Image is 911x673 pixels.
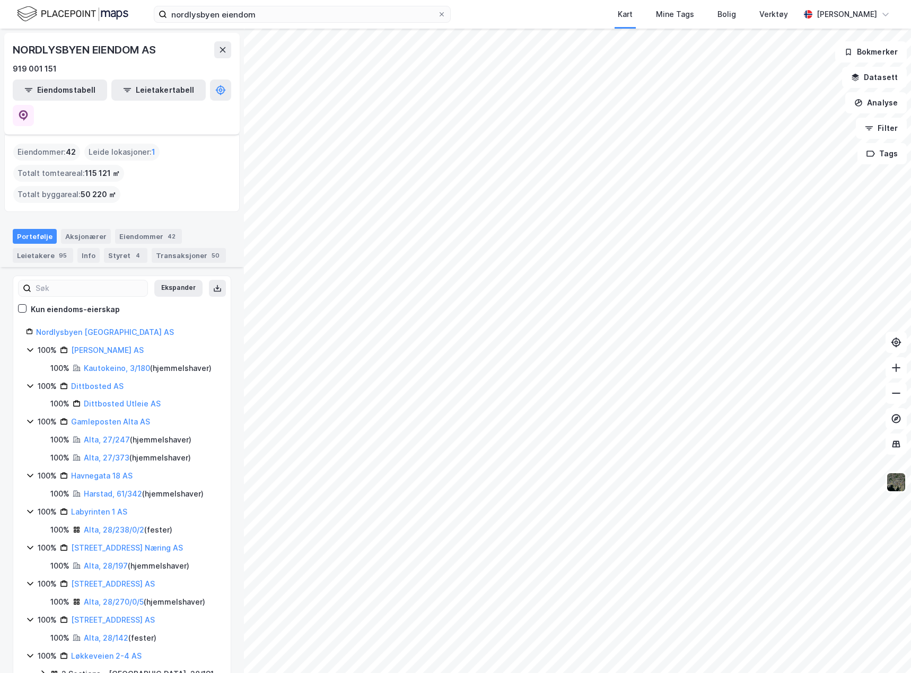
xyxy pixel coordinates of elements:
button: Eiendomstabell [13,79,107,101]
div: [PERSON_NAME] [817,8,877,21]
a: Labyrinten 1 AS [71,507,127,516]
a: [STREET_ADDRESS] AS [71,579,155,588]
div: Kart [618,8,633,21]
div: 4 [133,250,143,261]
img: 9k= [886,472,906,492]
a: Nordlysbyen [GEOGRAPHIC_DATA] AS [36,327,174,336]
div: 100% [50,451,69,464]
a: Alta, 27/247 [84,435,130,444]
div: 919 001 151 [13,63,57,75]
a: Harstad, 61/342 [84,489,142,498]
a: Alta, 28/142 [84,633,128,642]
div: Kontrollprogram for chat [858,622,911,673]
button: Bokmerker [835,41,907,63]
div: 95 [57,250,69,261]
span: 1 [152,146,155,158]
a: Alta, 28/238/0/2 [84,525,144,534]
a: Alta, 28/197 [84,561,128,570]
div: 50 [209,250,222,261]
div: 100% [38,344,57,357]
div: 100% [50,596,69,608]
button: Filter [856,118,907,139]
input: Søk på adresse, matrikkel, gårdeiere, leietakere eller personer [167,6,437,22]
div: 100% [38,380,57,393]
div: 100% [50,524,69,536]
img: logo.f888ab2527a4732fd821a326f86c7f29.svg [17,5,128,23]
div: 100% [38,506,57,518]
button: Tags [857,143,907,164]
button: Analyse [845,92,907,113]
button: Datasett [842,67,907,88]
div: NORDLYSBYEN EIENDOM AS [13,41,158,58]
div: Totalt tomteareal : [13,165,124,182]
div: Bolig [717,8,736,21]
div: Eiendommer : [13,144,80,161]
div: 100% [50,433,69,446]
div: 100% [50,488,69,500]
a: Dittbosted AS [71,382,124,391]
iframe: Chat Widget [858,622,911,673]
a: [STREET_ADDRESS] AS [71,615,155,624]
div: ( hjemmelshaver ) [84,433,191,446]
div: 100% [50,560,69,572]
div: Leietakere [13,248,73,263]
div: Kun eiendoms-eierskap [31,303,120,316]
div: Mine Tags [656,8,694,21]
div: ( fester ) [84,632,156,644]
div: Verktøy [759,8,788,21]
div: ( hjemmelshaver ) [84,596,205,608]
a: [PERSON_NAME] AS [71,346,144,355]
div: 100% [38,415,57,428]
a: Gamleposten Alta AS [71,417,150,426]
div: Eiendommer [115,229,182,244]
div: Styret [104,248,147,263]
a: Alta, 28/270/0/5 [84,597,144,606]
a: [STREET_ADDRESS] Næring AS [71,543,183,552]
a: Dittbosted Utleie AS [84,399,161,408]
button: Leietakertabell [111,79,206,101]
input: Søk [31,280,147,296]
div: Info [77,248,100,263]
span: 115 121 ㎡ [85,167,120,180]
div: Leide lokasjoner : [84,144,160,161]
div: 100% [38,470,57,482]
div: 100% [38,542,57,554]
button: Ekspander [154,280,203,297]
div: ( hjemmelshaver ) [84,362,212,375]
div: 42 [165,231,178,242]
div: 100% [50,362,69,375]
div: Transaksjoner [152,248,226,263]
div: 100% [50,397,69,410]
span: 50 220 ㎡ [81,188,116,201]
div: 100% [38,578,57,590]
div: 100% [38,614,57,626]
a: Havnegata 18 AS [71,471,133,480]
div: ( hjemmelshaver ) [84,451,191,464]
div: Portefølje [13,229,57,244]
a: Alta, 27/373 [84,453,129,462]
div: ( fester ) [84,524,172,536]
div: ( hjemmelshaver ) [84,560,189,572]
span: 42 [66,146,76,158]
div: Aksjonærer [61,229,111,244]
div: Totalt byggareal : [13,186,120,203]
a: Løkkeveien 2-4 AS [71,651,142,660]
div: ( hjemmelshaver ) [84,488,204,500]
div: 100% [50,632,69,644]
a: Kautokeino, 3/180 [84,364,150,373]
div: 100% [38,650,57,662]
